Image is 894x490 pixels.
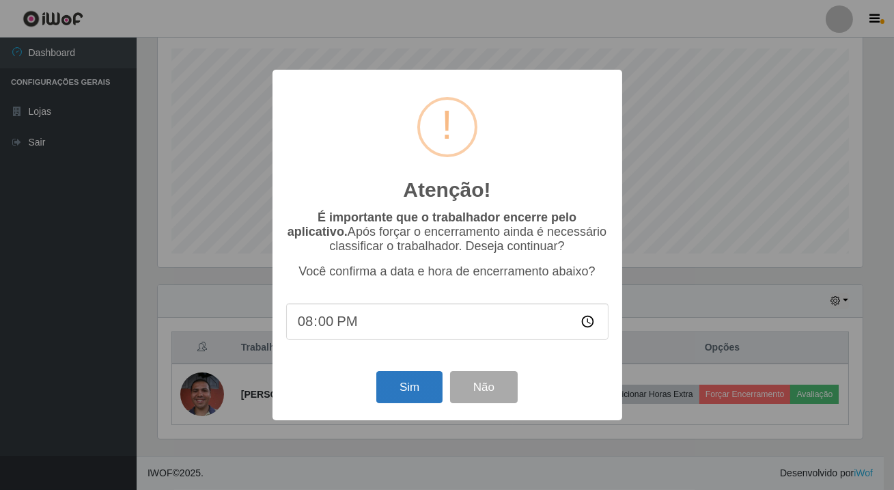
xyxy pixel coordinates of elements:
h2: Atenção! [403,178,490,202]
p: Você confirma a data e hora de encerramento abaixo? [286,264,609,279]
button: Não [450,371,518,403]
button: Sim [376,371,443,403]
p: Após forçar o encerramento ainda é necessário classificar o trabalhador. Deseja continuar? [286,210,609,254]
b: É importante que o trabalhador encerre pelo aplicativo. [288,210,576,239]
